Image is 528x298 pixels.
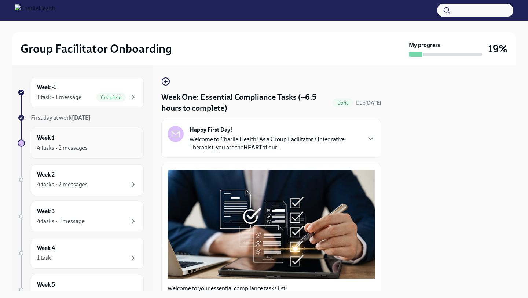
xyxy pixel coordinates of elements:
[18,128,144,159] a: Week 14 tasks • 2 messages
[18,114,144,122] a: First day at work[DATE]
[18,238,144,269] a: Week 41 task
[409,41,440,49] strong: My progress
[21,41,172,56] h2: Group Facilitator Onboarding
[168,284,375,292] p: Welcome to your essential compliance tasks list!
[190,135,360,152] p: Welcome to Charlie Health! As a Group Facilitator / Integrative Therapist, you are the of our...
[190,126,232,134] strong: Happy First Day!
[365,100,381,106] strong: [DATE]
[37,93,81,101] div: 1 task • 1 message
[37,254,51,262] div: 1 task
[15,4,55,16] img: CharlieHealth
[243,144,262,151] strong: HEART
[18,164,144,195] a: Week 24 tasks • 2 messages
[161,92,330,114] h4: Week One: Essential Compliance Tasks (~6.5 hours to complete)
[333,100,353,106] span: Done
[37,181,88,189] div: 4 tasks • 2 messages
[96,95,126,100] span: Complete
[37,83,56,91] h6: Week -1
[37,217,85,225] div: 4 tasks • 1 message
[37,171,55,179] h6: Week 2
[37,144,88,152] div: 4 tasks • 2 messages
[168,170,375,278] button: Zoom image
[31,114,91,121] span: First day at work
[488,42,507,55] h3: 19%
[37,244,55,252] h6: Week 4
[37,207,55,215] h6: Week 3
[37,134,54,142] h6: Week 1
[18,77,144,108] a: Week -11 task • 1 messageComplete
[37,281,55,289] h6: Week 5
[356,100,381,106] span: Due
[18,201,144,232] a: Week 34 tasks • 1 message
[72,114,91,121] strong: [DATE]
[356,99,381,106] span: August 18th, 2025 09:00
